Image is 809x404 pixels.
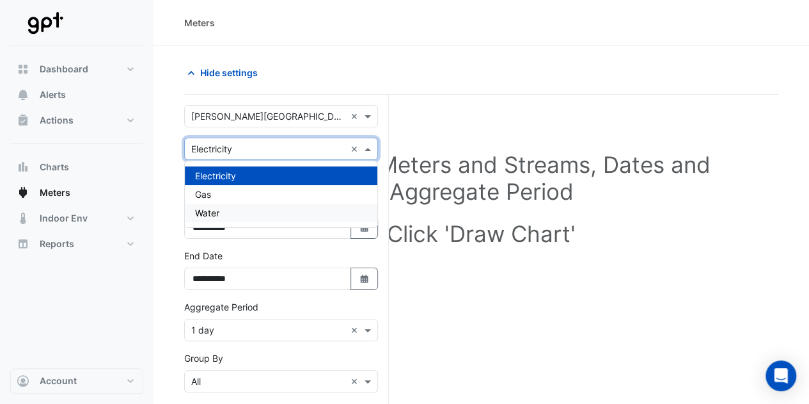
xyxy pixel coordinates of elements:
[766,360,796,391] div: Open Intercom Messenger
[40,212,88,225] span: Indoor Env
[10,231,143,257] button: Reports
[10,368,143,394] button: Account
[10,82,143,108] button: Alerts
[17,212,29,225] app-icon: Indoor Env
[184,351,223,365] label: Group By
[17,114,29,127] app-icon: Actions
[185,161,377,227] div: Options List
[10,206,143,231] button: Indoor Env
[17,186,29,199] app-icon: Meters
[40,63,88,76] span: Dashboard
[10,154,143,180] button: Charts
[17,88,29,101] app-icon: Alerts
[184,249,223,263] label: End Date
[17,238,29,250] app-icon: Reports
[350,109,361,123] span: Clear
[10,108,143,133] button: Actions
[184,61,266,84] button: Hide settings
[40,186,70,199] span: Meters
[10,180,143,206] button: Meters
[205,151,758,205] h1: Select Site, Meters and Streams, Dates and Aggregate Period
[195,207,219,218] span: Water
[17,63,29,76] app-icon: Dashboard
[350,375,361,388] span: Clear
[15,10,73,36] img: Company Logo
[40,375,77,387] span: Account
[350,142,361,156] span: Clear
[350,323,361,337] span: Clear
[40,238,74,250] span: Reports
[195,170,236,181] span: Electricity
[359,273,370,284] fa-icon: Select Date
[10,56,143,82] button: Dashboard
[40,161,69,174] span: Charts
[184,300,258,314] label: Aggregate Period
[205,220,758,247] h1: Click 'Draw Chart'
[184,16,215,29] div: Meters
[200,66,258,79] span: Hide settings
[195,189,211,200] span: Gas
[40,88,66,101] span: Alerts
[40,114,74,127] span: Actions
[17,161,29,174] app-icon: Charts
